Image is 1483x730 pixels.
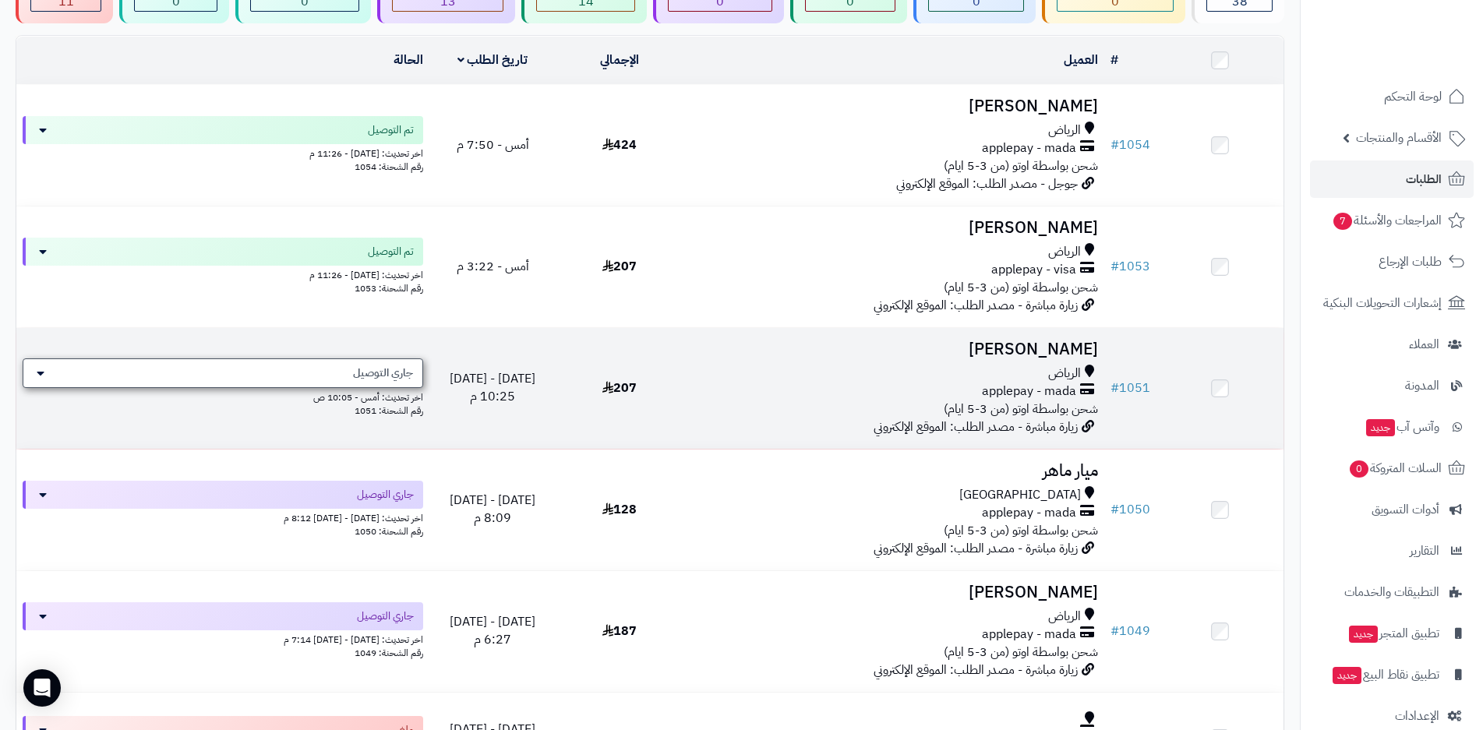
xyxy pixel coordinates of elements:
[944,157,1098,175] span: شحن بواسطة اوتو (من 3-5 ايام)
[1064,51,1098,69] a: العميل
[368,122,414,138] span: تم التوصيل
[1310,450,1474,487] a: السلات المتروكة0
[1310,656,1474,693] a: تطبيق نقاط البيعجديد
[689,219,1098,237] h3: [PERSON_NAME]
[1110,136,1150,154] a: #1054
[450,612,535,649] span: [DATE] - [DATE] 6:27 م
[982,626,1076,644] span: applepay - mada
[991,261,1076,279] span: applepay - visa
[1372,499,1439,520] span: أدوات التسويق
[874,539,1078,558] span: زيارة مباشرة - مصدر الطلب: الموقع الإلكتروني
[1348,457,1442,479] span: السلات المتروكة
[1110,500,1150,519] a: #1050
[1350,460,1368,478] span: 0
[874,296,1078,315] span: زيارة مباشرة - مصدر الطلب: الموقع الإلكتروني
[982,383,1076,400] span: applepay - mada
[1048,365,1081,383] span: الرياض
[355,404,423,418] span: رقم الشحنة: 1051
[353,365,413,381] span: جاري التوصيل
[1048,608,1081,626] span: الرياض
[602,500,637,519] span: 128
[982,504,1076,522] span: applepay - mada
[874,418,1078,436] span: زيارة مباشرة - مصدر الطلب: الموقع الإلكتروني
[1310,284,1474,322] a: إشعارات التحويلات البنكية
[944,643,1098,661] span: شحن بواسطة اوتو (من 3-5 ايام)
[1333,213,1352,230] span: 7
[944,400,1098,418] span: شحن بواسطة اوتو (من 3-5 ايام)
[1356,127,1442,149] span: الأقسام والمنتجات
[23,266,423,282] div: اخر تحديث: [DATE] - 11:26 م
[1110,379,1150,397] a: #1051
[1332,210,1442,231] span: المراجعات والأسئلة
[1379,251,1442,273] span: طلبات الإرجاع
[1333,667,1361,684] span: جديد
[1409,333,1439,355] span: العملاء
[450,491,535,527] span: [DATE] - [DATE] 8:09 م
[355,646,423,660] span: رقم الشحنة: 1049
[874,661,1078,679] span: زيارة مباشرة - مصدر الطلب: الموقع الإلكتروني
[1377,42,1468,75] img: logo-2.png
[1310,160,1474,198] a: الطلبات
[23,388,423,404] div: اخر تحديث: أمس - 10:05 ص
[1405,375,1439,397] span: المدونة
[23,144,423,160] div: اخر تحديث: [DATE] - 11:26 م
[1347,622,1439,644] span: تطبيق المتجر
[357,487,414,503] span: جاري التوصيل
[1366,419,1395,436] span: جديد
[1310,573,1474,611] a: التطبيقات والخدمات
[1110,51,1118,69] a: #
[600,51,639,69] a: الإجمالي
[959,486,1081,504] span: [GEOGRAPHIC_DATA]
[1310,532,1474,570] a: التقارير
[602,257,637,276] span: 207
[1410,540,1439,562] span: التقارير
[394,51,423,69] a: الحالة
[1310,78,1474,115] a: لوحة التحكم
[944,521,1098,540] span: شحن بواسطة اوتو (من 3-5 ايام)
[1310,202,1474,239] a: المراجعات والأسئلة7
[689,462,1098,480] h3: ميار ماهر
[1331,664,1439,686] span: تطبيق نقاط البيع
[1110,379,1119,397] span: #
[982,139,1076,157] span: applepay - mada
[1310,243,1474,280] a: طلبات الإرجاع
[1048,243,1081,261] span: الرياض
[1310,367,1474,404] a: المدونة
[355,524,423,538] span: رقم الشحنة: 1050
[1310,408,1474,446] a: وآتس آبجديد
[602,622,637,640] span: 187
[1344,581,1439,603] span: التطبيقات والخدمات
[1310,491,1474,528] a: أدوات التسويق
[450,369,535,406] span: [DATE] - [DATE] 10:25 م
[689,584,1098,601] h3: [PERSON_NAME]
[23,509,423,525] div: اخر تحديث: [DATE] - [DATE] 8:12 م
[602,136,637,154] span: 424
[689,97,1098,115] h3: [PERSON_NAME]
[357,608,414,624] span: جاري التوصيل
[355,281,423,295] span: رقم الشحنة: 1053
[1110,257,1150,276] a: #1053
[1395,705,1439,727] span: الإعدادات
[1048,122,1081,139] span: الرياض
[1110,257,1119,276] span: #
[1310,615,1474,652] a: تطبيق المتجرجديد
[1349,626,1378,643] span: جديد
[1110,622,1119,640] span: #
[457,136,529,154] span: أمس - 7:50 م
[355,160,423,174] span: رقم الشحنة: 1054
[1406,168,1442,190] span: الطلبات
[1110,622,1150,640] a: #1049
[1365,416,1439,438] span: وآتس آب
[1323,292,1442,314] span: إشعارات التحويلات البنكية
[457,257,529,276] span: أمس - 3:22 م
[1110,500,1119,519] span: #
[23,630,423,647] div: اخر تحديث: [DATE] - [DATE] 7:14 م
[1384,86,1442,108] span: لوحة التحكم
[1310,326,1474,363] a: العملاء
[1110,136,1119,154] span: #
[689,340,1098,358] h3: [PERSON_NAME]
[896,175,1078,193] span: جوجل - مصدر الطلب: الموقع الإلكتروني
[602,379,637,397] span: 207
[23,669,61,707] div: Open Intercom Messenger
[457,51,528,69] a: تاريخ الطلب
